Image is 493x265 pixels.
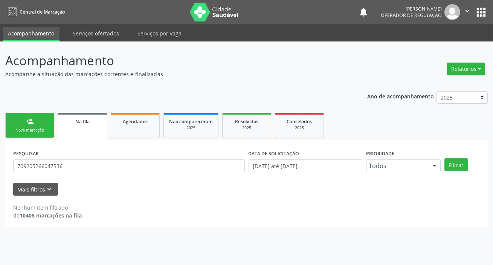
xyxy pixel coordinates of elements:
label: DATA DE SOLICITAÇÃO [249,148,299,159]
div: 2025 [281,125,318,131]
span: Não compareceram [169,118,213,125]
button: Filtrar [444,158,468,171]
span: Operador de regulação [381,12,442,18]
input: Nome, CNS [13,159,245,172]
button: Mais filtroskeyboard_arrow_down [13,183,58,196]
button: apps [475,6,488,19]
i: keyboard_arrow_down [46,185,54,193]
div: person_add [26,117,34,126]
button: Relatórios [447,63,485,75]
span: Central de Marcação [20,9,65,15]
div: Nova marcação [11,127,49,133]
a: Serviços ofertados [67,27,124,40]
div: 2025 [228,125,266,131]
div: [PERSON_NAME] [381,6,442,12]
img: img [444,4,460,20]
span: Cancelados [287,118,312,125]
span: Todos [369,162,425,170]
p: Ano de acompanhamento [367,91,434,101]
div: de [13,211,82,219]
a: Central de Marcação [5,6,65,18]
button: notifications [358,7,369,17]
div: 2025 [169,125,213,131]
label: Prioridade [366,148,394,159]
label: PESQUISAR [13,148,39,159]
strong: 10408 marcações na fila [20,212,82,219]
span: Agendados [123,118,148,125]
input: Selecione um intervalo [249,159,362,172]
div: Nenhum item filtrado [13,204,82,211]
span: Resolvidos [235,118,258,125]
p: Acompanhamento [5,51,343,70]
a: Serviços por vaga [132,27,187,40]
button:  [460,4,475,20]
a: Acompanhamento [3,27,60,41]
i:  [463,7,472,15]
span: Na fila [75,118,90,125]
p: Acompanhe a situação das marcações correntes e finalizadas [5,70,343,78]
